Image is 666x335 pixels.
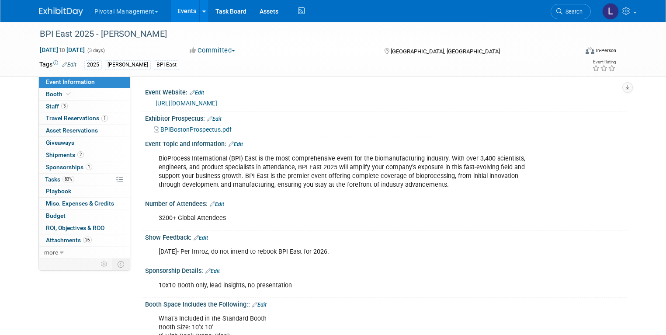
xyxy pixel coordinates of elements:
span: Event Information [46,78,95,85]
td: Tags [39,60,76,70]
div: Sponsorship Details: [145,264,627,276]
div: Event Topic and Information: [145,137,627,149]
span: Search [562,8,583,15]
span: Travel Reservations [46,115,108,122]
div: Event Rating [592,60,616,64]
a: Edit [210,201,224,207]
a: Edit [229,141,243,147]
a: ROI, Objectives & ROO [39,222,130,234]
span: Asset Reservations [46,127,98,134]
span: Staff [46,103,68,110]
span: 83% [62,176,74,182]
span: Budget [46,212,66,219]
span: Giveaways [46,139,74,146]
span: Attachments [46,237,92,244]
a: Event Information [39,76,130,88]
a: Edit [207,116,222,122]
a: Travel Reservations1 [39,112,130,124]
a: Sponsorships1 [39,161,130,173]
a: Edit [194,235,208,241]
div: Exhibitor Prospectus: [145,112,627,123]
a: Edit [190,90,204,96]
div: Event Website: [145,86,627,97]
div: BioProcess International (BPI) East is the most comprehensive event for the biomanufacturing indu... [153,150,534,194]
span: to [58,46,66,53]
span: Tasks [45,176,74,183]
a: Misc. Expenses & Credits [39,198,130,209]
i: Booth reservation complete [66,91,71,96]
button: Committed [187,46,239,55]
div: In-Person [596,47,616,54]
div: [DATE]- Per Imroz, do not intend to rebook BPI East for 2026. [153,243,534,261]
span: 1 [101,115,108,122]
span: (3 days) [87,48,105,53]
div: Show Feedback: [145,231,627,242]
div: 2025 [84,60,102,70]
div: [PERSON_NAME] [105,60,151,70]
div: Booth Space Includes the Following:: [145,298,627,309]
a: Giveaways [39,137,130,149]
span: more [44,249,58,256]
span: 3 [61,103,68,109]
span: 1 [86,164,92,170]
span: [GEOGRAPHIC_DATA], [GEOGRAPHIC_DATA] [391,48,500,55]
span: [DATE] [DATE] [39,46,85,54]
div: 3200+ Global Attendees [153,209,534,227]
a: Asset Reservations [39,125,130,136]
a: Playbook [39,185,130,197]
a: Search [551,4,591,19]
a: Edit [62,62,76,68]
div: Number of Attendees: [145,197,627,209]
div: 10x10 Booth only, lead insights, no presentation [153,277,534,294]
span: Sponsorships [46,164,92,171]
img: Leslie Pelton [602,3,619,20]
span: Shipments [46,151,84,158]
a: [URL][DOMAIN_NAME] [156,100,217,107]
span: ROI, Objectives & ROO [46,224,104,231]
img: Format-Inperson.png [586,47,594,54]
a: Edit [205,268,220,274]
span: 26 [83,237,92,243]
div: Event Format [531,45,616,59]
a: Booth [39,88,130,100]
a: Budget [39,210,130,222]
a: Attachments26 [39,234,130,246]
a: Staff3 [39,101,130,112]
span: Playbook [46,188,71,195]
span: Booth [46,91,73,98]
a: BPIBostonProspectus.pdf [154,126,232,133]
div: BPI East 2025 - [PERSON_NAME] [37,26,567,42]
span: BPIBostonProspectus.pdf [160,126,232,133]
a: Tasks83% [39,174,130,185]
td: Toggle Event Tabs [112,258,130,270]
td: Personalize Event Tab Strip [97,258,112,270]
img: ExhibitDay [39,7,83,16]
a: Shipments2 [39,149,130,161]
span: Misc. Expenses & Credits [46,200,114,207]
a: Edit [252,302,267,308]
div: BPI East [154,60,179,70]
a: more [39,247,130,258]
span: 2 [77,151,84,158]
